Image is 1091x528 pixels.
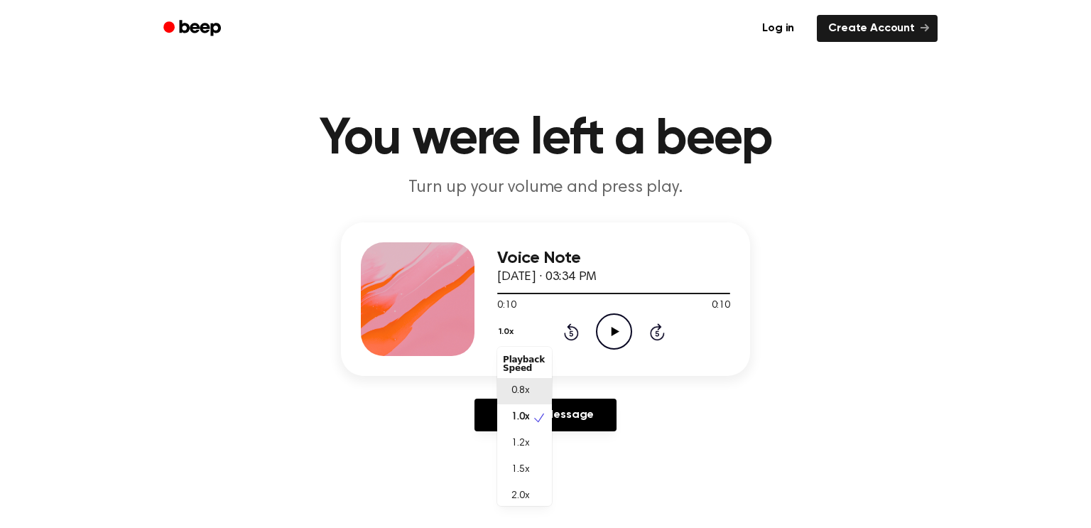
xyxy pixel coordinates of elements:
span: 1.0x [511,410,529,425]
button: 1.0x [497,320,519,344]
div: 1.0x [497,347,552,506]
span: 1.2x [511,436,529,451]
span: 0.8x [511,384,529,399]
span: 2.0x [511,489,529,504]
div: Playback Speed [497,350,552,378]
span: 1.5x [511,463,529,478]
